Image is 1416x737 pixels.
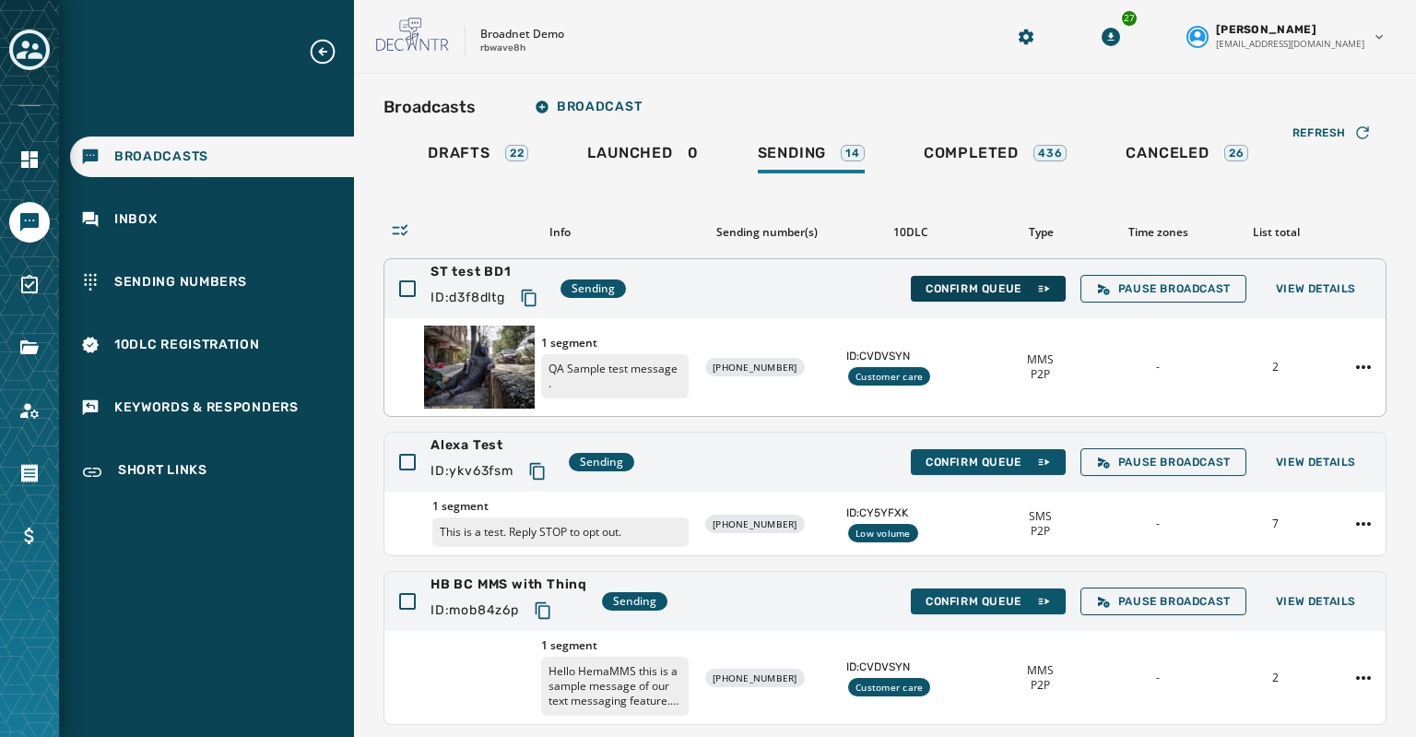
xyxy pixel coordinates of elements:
span: Sending [572,281,615,296]
a: Navigate to Orders [9,453,50,493]
a: Navigate to Billing [9,516,50,556]
button: Expand sub nav menu [308,37,352,66]
span: ID: mob84z6p [431,601,519,620]
span: Short Links [118,461,207,483]
span: View Details [1276,455,1356,470]
button: Broadcast [520,89,656,125]
a: Sending14 [743,135,879,177]
span: ID: CVDVSYN [846,349,974,363]
span: Refresh [1292,125,1346,140]
span: P2P [1031,524,1050,539]
button: Manage global settings [1009,20,1043,53]
span: Canceled [1126,144,1209,162]
button: Confirm Queue [911,588,1066,614]
div: 2 [1224,360,1327,374]
button: Pause Broadcast [1080,588,1246,615]
div: Customer care [848,678,930,696]
div: Time zones [1107,225,1210,240]
span: P2P [1031,367,1050,382]
span: Launched [587,144,672,162]
button: Confirm Queue [911,276,1066,302]
span: 10DLC Registration [114,336,260,354]
div: 27 [1120,9,1139,28]
a: Navigate to Messaging [9,202,50,243]
div: - [1106,517,1209,531]
a: Launched0 [572,135,713,177]
div: 436 [1033,145,1067,161]
span: Confirm Queue [926,455,1051,470]
button: Pause Broadcast [1080,448,1246,476]
div: - [1106,360,1209,374]
span: Sending Numbers [114,273,247,291]
span: Broadcasts [114,148,208,166]
div: 0 [587,144,698,173]
span: Confirm Queue [926,594,1051,609]
button: Confirm Queue [911,449,1066,475]
span: MMS [1027,352,1054,367]
button: View Details [1261,449,1371,475]
span: ID: d3f8dltg [431,289,505,307]
span: Sending [580,455,623,470]
span: [PERSON_NAME] [1216,22,1316,37]
a: Navigate to Broadcasts [70,137,354,177]
button: Copy text to clipboard [521,455,554,488]
div: Info [431,225,689,240]
p: Broadnet Demo [480,27,564,42]
span: MMS [1027,663,1054,678]
span: [EMAIL_ADDRESS][DOMAIN_NAME] [1216,37,1364,51]
span: Broadcast [535,100,642,114]
button: Pause Broadcast [1080,275,1246,303]
button: Copy text to clipboard [513,281,546,315]
a: Completed436 [909,135,1082,177]
a: Navigate to Short Links [70,450,354,494]
h2: Broadcasts [383,94,476,120]
span: P2P [1031,678,1050,693]
span: 1 segment [432,499,689,514]
span: ID: ykv63fsm [431,462,513,481]
span: ST test BD1 [431,263,546,281]
span: Pause Broadcast [1096,594,1231,609]
span: 1 segment [541,336,689,351]
a: Drafts22 [413,135,543,177]
img: Thumbnail [424,326,535,409]
span: Inbox [114,210,158,229]
button: Alexa Test action menu [1349,509,1378,539]
div: - [1106,671,1209,685]
div: [PHONE_NUMBER] [705,358,805,376]
span: ID: CY5YFXK [846,505,974,520]
p: rbwave8h [480,42,525,55]
a: Navigate to 10DLC Registration [70,325,354,365]
span: SMS [1029,509,1052,524]
p: This is a test. Reply STOP to opt out. [432,517,689,547]
span: Confirm Queue [926,281,1051,296]
div: Customer care [848,367,930,386]
span: Sending [613,594,656,609]
div: 10DLC [846,225,974,240]
div: 7 [1224,517,1327,531]
div: Type [989,225,1092,240]
button: Copy text to clipboard [526,594,560,627]
span: 1 segment [541,638,689,653]
div: List total [1224,225,1327,240]
button: Toggle account select drawer [9,30,50,70]
span: Completed [924,144,1019,162]
div: Low volume [848,524,918,542]
a: Canceled26 [1111,135,1263,177]
a: Navigate to Account [9,390,50,431]
div: 26 [1224,145,1249,161]
button: ST test BD1 action menu [1349,352,1378,382]
span: Alexa Test [431,436,554,455]
a: Navigate to Inbox [70,199,354,240]
div: [PHONE_NUMBER] [705,669,805,687]
a: Navigate to Surveys [9,265,50,305]
span: Drafts [428,144,490,162]
button: Refresh [1278,118,1386,148]
button: User settings [1179,15,1394,58]
button: View Details [1261,276,1371,302]
button: View Details [1261,588,1371,614]
span: View Details [1276,594,1356,609]
div: 14 [841,145,865,161]
span: ID: CVDVSYN [846,660,974,674]
span: Keywords & Responders [114,398,299,417]
span: Pause Broadcast [1096,455,1231,470]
